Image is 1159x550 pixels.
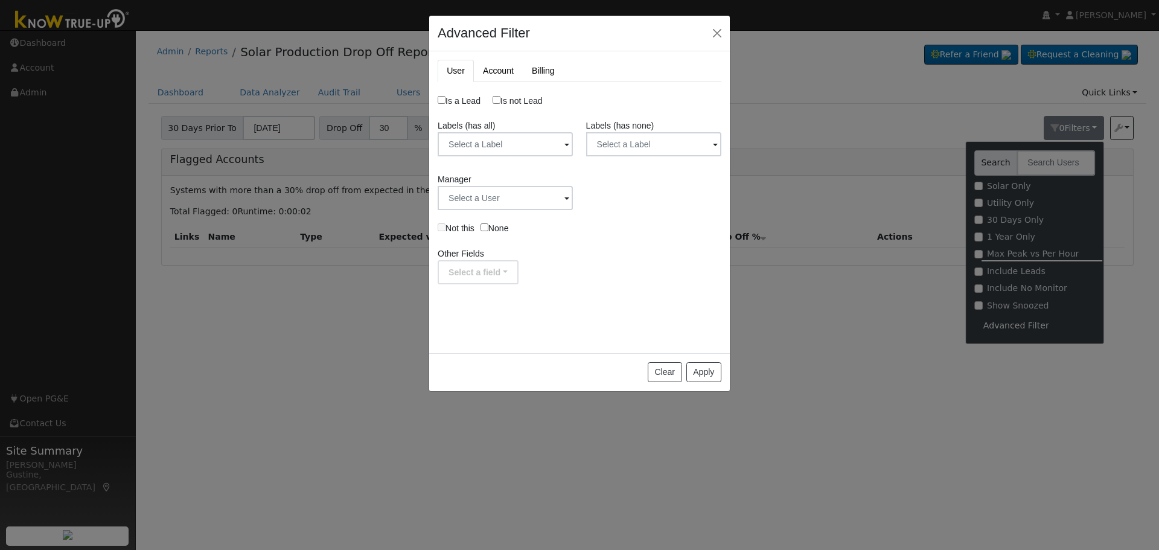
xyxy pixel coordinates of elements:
[686,362,721,383] button: Apply
[474,60,523,82] a: Account
[438,223,445,231] input: Not this
[438,96,445,104] input: Is a Lead
[523,60,564,82] a: Billing
[481,223,488,231] input: None
[648,362,682,383] button: Clear
[438,60,474,82] a: User
[438,120,495,132] label: Labels (has all)
[438,95,481,107] label: Is a Lead
[438,222,474,235] label: Not this
[586,120,654,132] label: Labels (has none)
[481,222,509,235] label: None
[586,132,721,156] input: Select a Label
[493,95,543,107] label: Is not Lead
[438,260,519,284] button: Select a field
[438,24,530,42] h4: Advanced Filter
[438,248,484,260] label: Other Fields
[438,173,471,186] label: Manager
[438,186,573,210] input: Select a User
[438,132,573,156] input: Select a Label
[493,96,500,104] input: Is not Lead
